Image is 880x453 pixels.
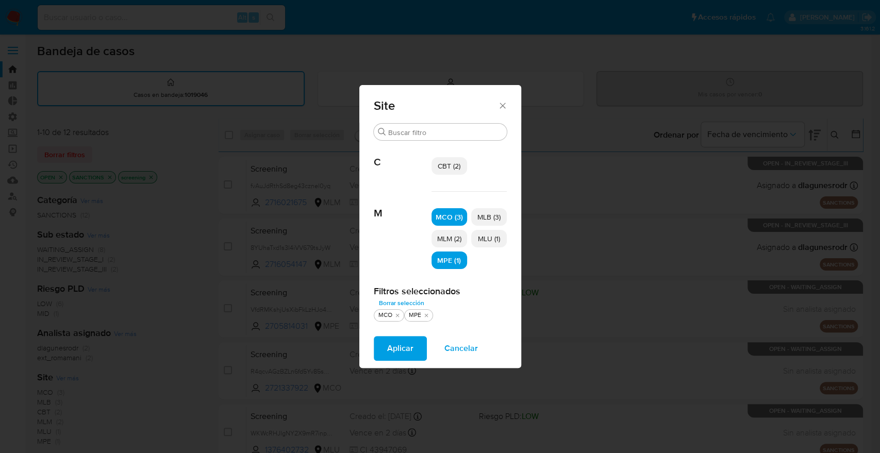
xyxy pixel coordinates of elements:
[387,337,413,360] span: Aplicar
[438,161,460,171] span: CBT (2)
[378,128,386,136] button: Buscar
[431,230,467,247] div: MLM (2)
[388,128,503,137] input: Buscar filtro
[437,255,461,265] span: MPE (1)
[374,336,427,361] button: Aplicar
[471,230,507,247] div: MLU (1)
[478,233,500,244] span: MLU (1)
[374,141,431,169] span: C
[379,298,424,308] span: Borrar selección
[407,311,423,320] div: MPE
[471,208,507,226] div: MLB (3)
[477,212,501,222] span: MLB (3)
[431,157,467,175] div: CBT (2)
[376,311,394,320] div: MCO
[374,286,507,297] h2: Filtros seleccionados
[374,99,498,112] span: Site
[374,297,429,309] button: Borrar selección
[444,337,478,360] span: Cancelar
[497,100,507,110] button: Cerrar
[437,233,461,244] span: MLM (2)
[374,192,431,220] span: M
[431,336,491,361] button: Cancelar
[431,251,467,269] div: MPE (1)
[431,208,467,226] div: MCO (3)
[393,311,402,320] button: quitar MCO
[422,311,430,320] button: quitar MPE
[436,212,463,222] span: MCO (3)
